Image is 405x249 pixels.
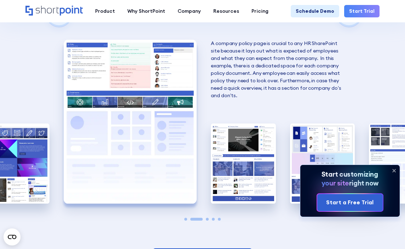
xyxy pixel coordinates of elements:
[64,40,197,204] img: Internal SharePoint site example for company policy
[251,7,268,15] div: Pricing
[317,194,382,211] a: Start a Free Trial
[212,218,215,221] span: Go to slide 4
[211,123,276,203] img: SharePoint Communication site example for news
[64,40,197,204] div: 2 / 5
[370,215,405,249] iframe: Chat Widget
[121,5,172,17] a: Why ShortPoint
[207,5,245,17] a: Resources
[95,7,115,15] div: Product
[190,218,203,221] span: Go to slide 2
[206,218,209,221] span: Go to slide 3
[4,228,21,245] button: Open CMP widget
[213,7,239,15] div: Resources
[25,6,83,16] a: Home
[291,5,339,17] a: Schedule Demo
[211,123,276,203] div: 3 / 5
[211,40,344,99] p: A company policy page is crucial to any HR SharePoint site because it lays out what is expected o...
[344,5,380,17] a: Start Trial
[290,123,355,203] div: 4 / 5
[290,123,355,203] img: HR SharePoint site example for documents
[218,218,221,221] span: Go to slide 5
[89,5,121,17] a: Product
[178,7,201,15] div: Company
[127,7,165,15] div: Why ShortPoint
[184,218,187,221] span: Go to slide 1
[326,198,374,207] div: Start a Free Trial
[172,5,207,17] a: Company
[245,5,275,17] a: Pricing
